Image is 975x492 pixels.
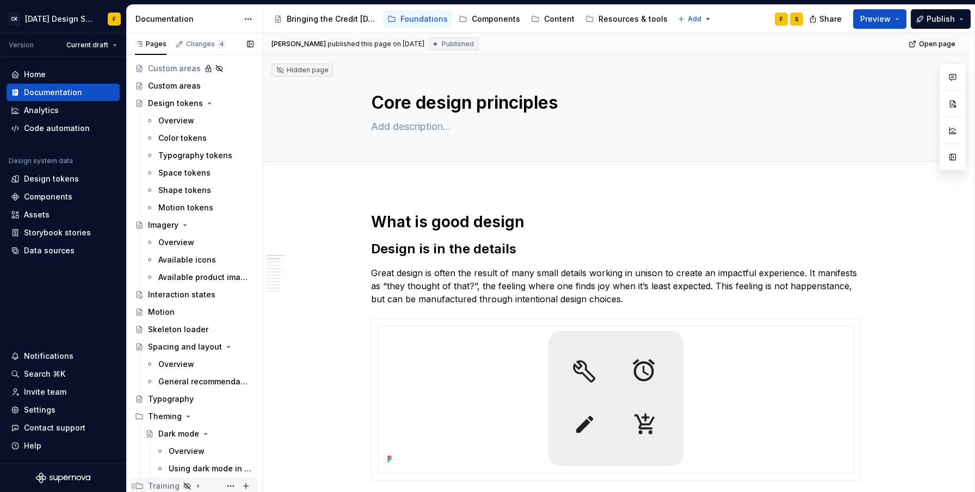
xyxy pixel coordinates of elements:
[61,38,122,53] button: Current draft
[7,170,120,188] a: Design tokens
[24,209,50,220] div: Assets
[141,251,258,269] a: Available icons
[442,40,474,48] span: Published
[7,242,120,259] a: Data sources
[527,10,579,28] a: Content
[141,425,258,443] a: Dark mode
[7,347,120,365] button: Notifications
[148,289,215,300] div: Interaction states
[804,9,849,29] button: Share
[66,41,108,49] span: Current draft
[24,245,75,256] div: Data sources
[131,77,258,95] a: Custom areas
[148,98,203,109] div: Design tokens
[472,14,520,24] div: Components
[36,472,90,483] svg: Supernova Logo
[141,147,258,164] a: Typography tokens
[158,272,248,283] div: Available product imagery
[141,129,258,147] a: Color tokens
[186,40,226,48] div: Changes
[688,15,701,23] span: Add
[24,387,66,397] div: Invite team
[287,14,377,24] div: Bringing the Credit [DATE] brand to life across products
[158,133,207,144] div: Color tokens
[7,419,120,437] button: Contact support
[9,157,73,165] div: Design system data
[169,446,205,457] div: Overview
[24,173,79,184] div: Design tokens
[674,11,715,27] button: Add
[269,10,381,28] a: Bringing the Credit [DATE] brand to life across products
[24,227,91,238] div: Storybook stories
[7,120,120,137] a: Code automation
[141,112,258,129] a: Overview
[169,463,251,474] div: Using dark mode in Figma
[141,182,258,199] a: Shape tokens
[151,460,258,477] a: Using dark mode in Figma
[158,115,194,126] div: Overview
[853,9,906,29] button: Preview
[7,383,120,401] a: Invite team
[24,87,82,98] div: Documentation
[860,14,891,24] span: Preview
[7,188,120,205] a: Components
[7,224,120,241] a: Storybook stories
[131,321,258,338] a: Skeleton loader
[276,66,329,74] div: Hidden page
[148,341,222,352] div: Spacing and layout
[141,356,258,373] a: Overview
[131,95,258,112] a: Design tokens
[24,69,46,80] div: Home
[328,40,424,48] div: published this page on [DATE]
[400,14,448,24] div: Foundations
[158,202,213,213] div: Motion tokens
[148,394,194,404] div: Typography
[141,199,258,216] a: Motion tokens
[795,15,799,23] div: S
[819,14,842,24] span: Share
[905,36,960,52] a: Open page
[269,8,672,30] div: Page tree
[919,40,955,48] span: Open page
[9,41,34,49] div: Version
[131,303,258,321] a: Motion
[131,286,258,303] a: Interaction states
[158,237,194,248] div: Overview
[7,102,120,119] a: Analytics
[7,84,120,101] a: Documentation
[158,150,232,161] div: Typography tokens
[383,10,452,28] a: Foundations
[544,14,575,24] div: Content
[7,206,120,223] a: Assets
[24,123,90,134] div: Code automation
[371,212,861,232] h1: What is good design
[135,40,166,48] div: Pages
[158,359,194,370] div: Overview
[158,167,211,178] div: Space tokens
[598,14,668,24] div: Resources & tools
[7,66,120,83] a: Home
[131,390,258,408] a: Typography
[454,10,524,28] a: Components
[148,80,201,91] div: Custom areas
[780,15,783,23] div: F
[148,307,175,317] div: Motion
[131,60,258,77] a: Custom areas
[24,404,55,415] div: Settings
[927,14,955,24] span: Publish
[158,376,248,387] div: General recommendations
[25,14,95,24] div: [DATE] Design System
[158,428,199,439] div: Dark mode
[371,240,861,258] h2: Design is in the details
[141,373,258,390] a: General recommendations
[217,40,226,48] span: 4
[141,164,258,182] a: Space tokens
[135,14,238,24] div: Documentation
[158,185,211,196] div: Shape tokens
[113,15,116,23] div: F
[24,105,59,116] div: Analytics
[148,481,180,491] div: Training
[911,9,971,29] button: Publish
[7,365,120,383] button: Search ⌘K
